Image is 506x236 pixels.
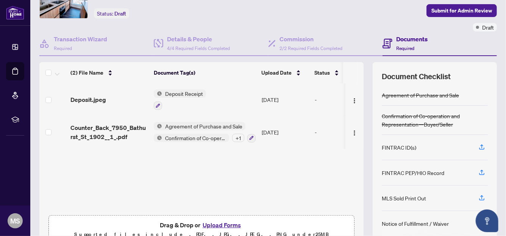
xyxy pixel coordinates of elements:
span: Drag & Drop or [160,220,243,230]
button: Logo [348,126,361,138]
h4: Transaction Wizard [54,34,107,44]
span: 2/2 Required Fields Completed [280,45,342,51]
div: - [315,95,373,104]
div: Confirmation of Co-operation and Representation—Buyer/Seller [382,112,488,128]
img: logo [6,6,24,20]
div: Agreement of Purchase and Sale [382,91,459,99]
span: Required [54,45,72,51]
th: Document Tag(s) [151,62,258,83]
span: Counter_Back_7950_Bathurst_St_1902__1_.pdf [70,123,148,141]
th: (2) File Name [67,62,151,83]
button: Status IconAgreement of Purchase and SaleStatus IconConfirmation of Co-operation and Representati... [154,122,256,142]
div: FINTRAC PEP/HIO Record [382,169,444,177]
span: Required [396,45,414,51]
span: Agreement of Purchase and Sale [162,122,245,130]
div: - [315,128,373,136]
span: Draft [114,10,126,17]
div: Notice of Fulfillment / Waiver [382,219,449,228]
span: Draft [482,23,494,31]
th: Status [311,62,376,83]
div: + 1 [232,134,244,142]
button: Status IconDeposit Receipt [154,89,206,110]
img: Logo [351,130,358,136]
span: Deposit.jpeg [70,95,106,104]
span: Submit for Admin Review [431,5,492,17]
h4: Commission [280,34,342,44]
h4: Details & People [167,34,230,44]
button: Upload Forms [200,220,243,230]
div: MLS Sold Print Out [382,194,426,202]
img: Status Icon [154,122,162,130]
span: Confirmation of Co-operation and Representation—Buyer/Seller [162,134,229,142]
button: Submit for Admin Review [426,4,497,17]
button: Logo [348,94,361,106]
button: Open asap [476,209,498,232]
span: (2) File Name [70,69,103,77]
h4: Documents [396,34,428,44]
span: Upload Date [261,69,292,77]
div: FINTRAC ID(s) [382,143,416,152]
img: Status Icon [154,134,162,142]
td: [DATE] [259,116,312,148]
span: 4/4 Required Fields Completed [167,45,230,51]
div: Status: [94,8,129,19]
img: Status Icon [154,89,162,98]
img: Logo [351,98,358,104]
td: [DATE] [259,83,312,116]
span: Status [314,69,330,77]
span: MS [10,216,20,226]
span: Document Checklist [382,71,451,82]
span: Deposit Receipt [162,89,206,98]
th: Upload Date [258,62,311,83]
